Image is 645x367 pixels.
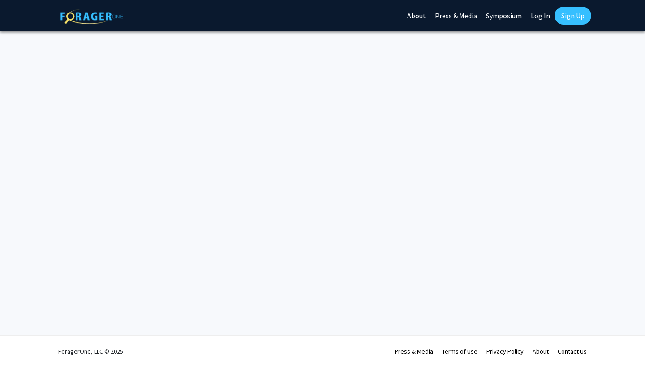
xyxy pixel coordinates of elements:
a: Sign Up [555,7,591,25]
a: About [533,347,549,355]
a: Contact Us [558,347,587,355]
img: ForagerOne Logo [60,9,123,24]
a: Press & Media [395,347,433,355]
a: Privacy Policy [486,347,524,355]
div: ForagerOne, LLC © 2025 [58,336,123,367]
a: Terms of Use [442,347,477,355]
